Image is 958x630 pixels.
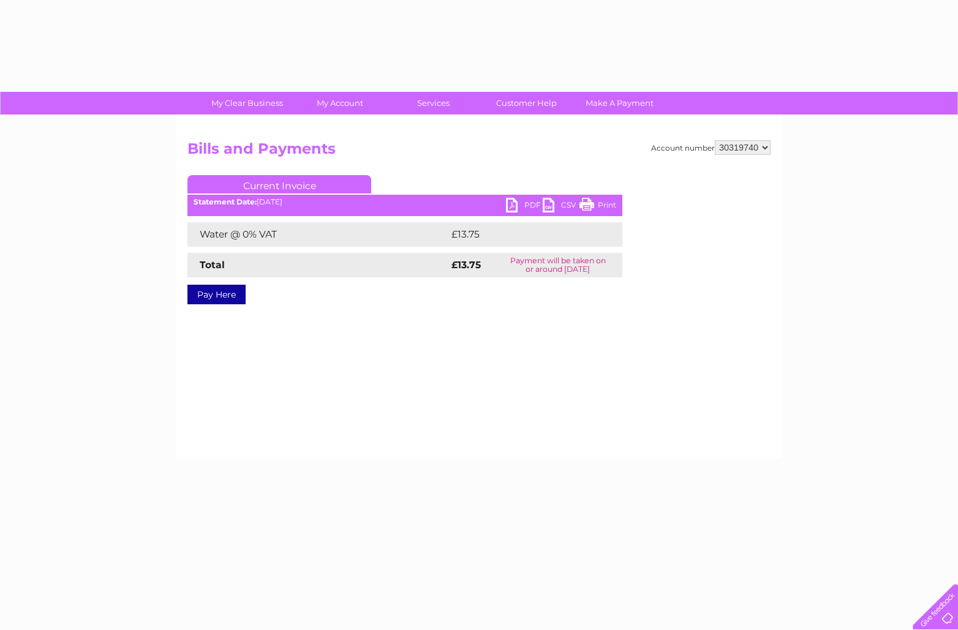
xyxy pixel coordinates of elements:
[187,198,622,206] div: [DATE]
[187,222,448,247] td: Water @ 0% VAT
[476,92,577,114] a: Customer Help
[187,175,371,193] a: Current Invoice
[194,197,257,206] b: Statement Date:
[569,92,670,114] a: Make A Payment
[506,198,543,216] a: PDF
[448,222,596,247] td: £13.75
[197,92,298,114] a: My Clear Business
[187,140,771,163] h2: Bills and Payments
[290,92,391,114] a: My Account
[187,285,246,304] a: Pay Here
[383,92,484,114] a: Services
[543,198,579,216] a: CSV
[200,259,225,271] strong: Total
[651,140,771,155] div: Account number
[579,198,616,216] a: Print
[494,253,622,277] td: Payment will be taken on or around [DATE]
[451,259,481,271] strong: £13.75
